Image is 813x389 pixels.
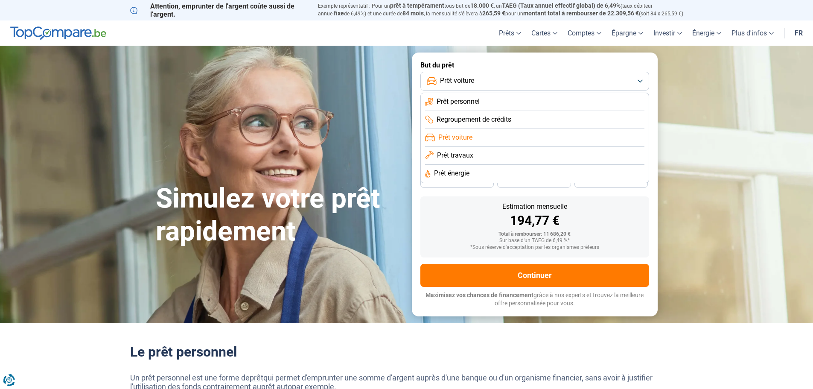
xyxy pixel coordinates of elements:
span: 84 mois [402,10,424,17]
span: TAEG (Taux annuel effectif global) de 6,49% [502,2,621,9]
a: Prêts [494,20,526,46]
span: Maximisez vos chances de financement [425,292,533,298]
div: 194,77 € [427,214,642,227]
h1: Simulez votre prêt rapidement [156,182,402,248]
label: But du prêt [420,61,649,69]
span: montant total à rembourser de 22.309,56 € [523,10,639,17]
a: fr [790,20,808,46]
span: fixe [334,10,344,17]
a: prêt [250,373,263,382]
span: 36 mois [448,179,466,184]
a: Comptes [562,20,606,46]
a: Épargne [606,20,648,46]
button: Prêt voiture [420,72,649,91]
span: Prêt voiture [440,76,474,85]
a: Cartes [526,20,562,46]
span: Prêt voiture [438,133,472,142]
p: Attention, emprunter de l'argent coûte aussi de l'argent. [130,2,308,18]
span: Regroupement de crédits [437,115,511,124]
p: Exemple représentatif : Pour un tous but de , un (taux débiteur annuel de 6,49%) et une durée de ... [318,2,683,18]
a: Investir [648,20,687,46]
span: Prêt travaux [437,151,473,160]
span: 18.000 € [470,2,494,9]
span: Prêt personnel [437,97,480,106]
div: Estimation mensuelle [427,203,642,210]
span: prêt à tempérament [390,2,444,9]
img: TopCompare [10,26,106,40]
a: Énergie [687,20,726,46]
div: *Sous réserve d'acceptation par les organismes prêteurs [427,245,642,251]
h2: Le prêt personnel [130,344,683,360]
span: 24 mois [602,179,621,184]
p: grâce à nos experts et trouvez la meilleure offre personnalisée pour vous. [420,291,649,308]
span: 30 mois [525,179,543,184]
span: 265,59 € [482,10,505,17]
button: Continuer [420,264,649,287]
span: Prêt énergie [434,169,469,178]
a: Plus d'infos [726,20,779,46]
div: Sur base d'un TAEG de 6,49 %* [427,238,642,244]
div: Total à rembourser: 11 686,20 € [427,231,642,237]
